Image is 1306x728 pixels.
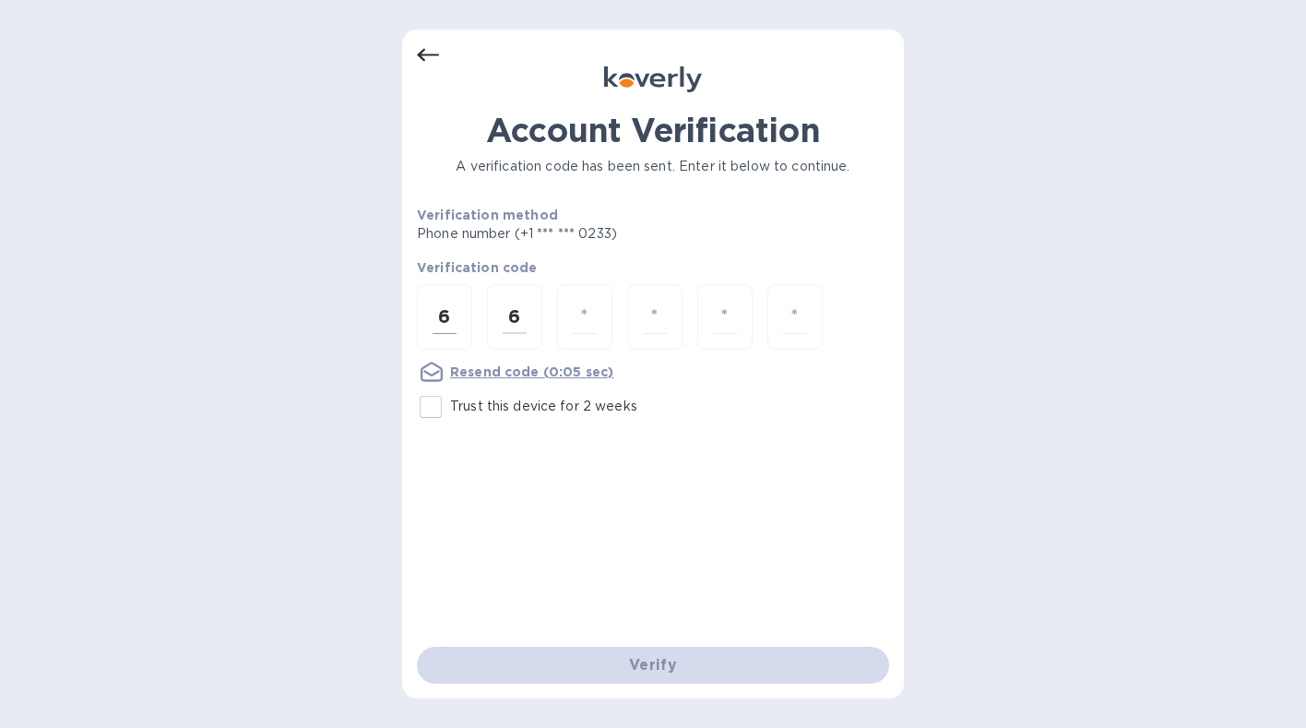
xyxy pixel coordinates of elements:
[417,111,889,149] h1: Account Verification
[417,157,889,176] p: A verification code has been sent. Enter it below to continue.
[417,224,758,244] p: Phone number (+1 *** *** 0233)
[417,258,889,277] p: Verification code
[450,364,613,379] u: Resend code (0:05 sec)
[417,208,558,222] b: Verification method
[450,397,637,416] p: Trust this device for 2 weeks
